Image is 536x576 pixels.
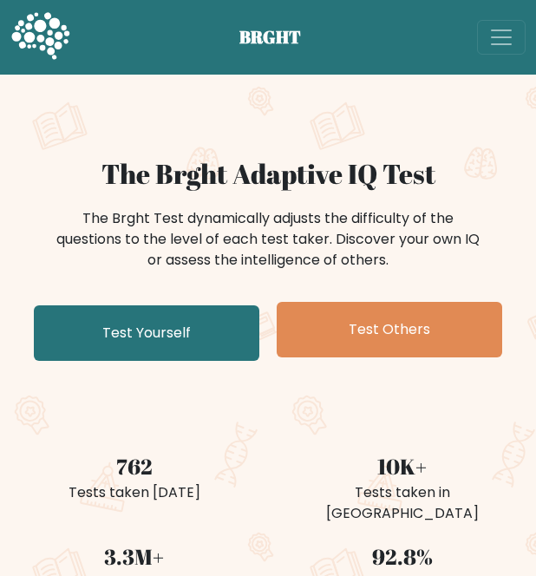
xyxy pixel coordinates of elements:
div: Tests taken [DATE] [10,482,258,503]
div: 3.3M+ [10,541,258,573]
div: 10K+ [278,451,526,483]
h1: The Brght Adaptive IQ Test [10,158,526,191]
span: BRGHT [239,24,323,50]
div: 92.8% [278,541,526,573]
div: Tests taken in [GEOGRAPHIC_DATA] [278,482,526,524]
button: Toggle navigation [477,20,526,55]
a: Test Others [277,302,502,357]
div: The Brght Test dynamically adjusts the difficulty of the questions to the level of each test take... [51,208,485,271]
a: Test Yourself [34,305,259,361]
div: 762 [10,451,258,483]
